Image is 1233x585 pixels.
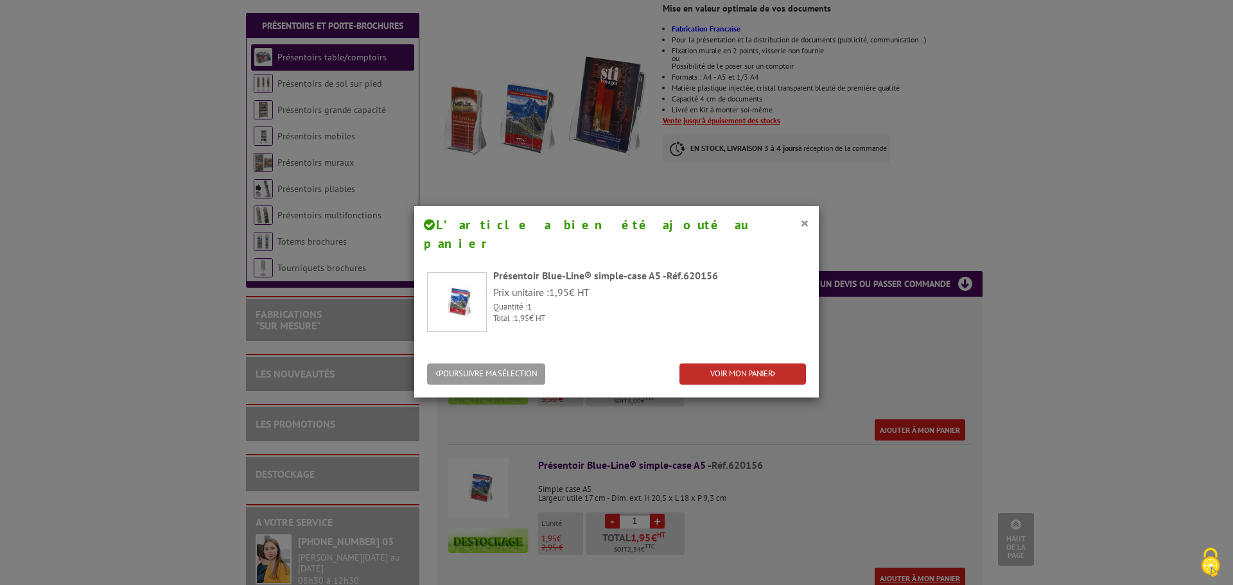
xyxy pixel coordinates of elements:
[1188,541,1233,585] button: Cookies (fenêtre modale)
[493,268,806,283] div: Présentoir Blue-Line® simple-case A5 -
[424,216,809,252] h4: L’article a bien été ajouté au panier
[427,363,545,385] button: POURSUIVRE MA SÉLECTION
[493,301,806,313] p: Quantité :
[514,313,529,324] span: 1,95
[679,363,806,385] a: VOIR MON PANIER
[493,285,806,300] p: Prix unitaire : € HT
[493,313,806,325] p: Total : € HT
[527,301,532,312] span: 1
[667,269,718,282] span: Réf.620156
[800,214,809,231] button: ×
[1194,546,1227,579] img: Cookies (fenêtre modale)
[549,286,569,299] span: 1,95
